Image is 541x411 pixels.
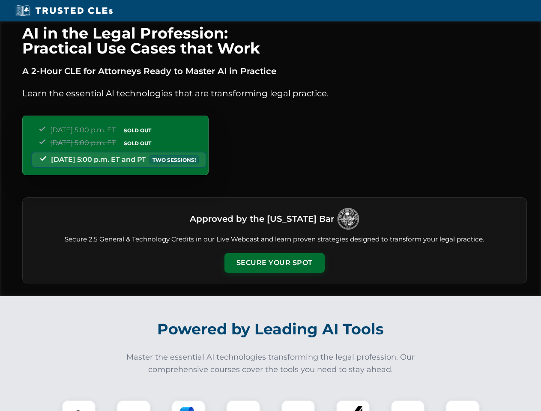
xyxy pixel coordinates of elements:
span: [DATE] 5:00 p.m. ET [50,126,116,134]
h3: Approved by the [US_STATE] Bar [190,211,334,226]
img: Trusted CLEs [13,4,115,17]
p: A 2-Hour CLE for Attorneys Ready to Master AI in Practice [22,64,527,78]
h1: AI in the Legal Profession: Practical Use Cases that Work [22,26,527,56]
h2: Powered by Leading AI Tools [33,314,508,344]
span: [DATE] 5:00 p.m. ET [50,139,116,147]
span: SOLD OUT [121,126,154,135]
button: Secure Your Spot [224,253,325,273]
p: Secure 2.5 General & Technology Credits in our Live Webcast and learn proven strategies designed ... [33,235,516,244]
p: Master the essential AI technologies transforming the legal profession. Our comprehensive courses... [121,351,421,376]
p: Learn the essential AI technologies that are transforming legal practice. [22,86,527,100]
img: Logo [338,208,359,229]
span: SOLD OUT [121,139,154,148]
